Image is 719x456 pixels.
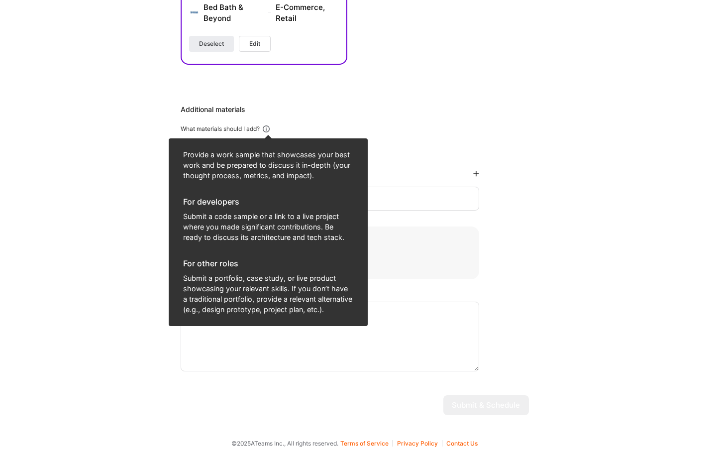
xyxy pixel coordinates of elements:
button: Edit [239,36,271,52]
div: Add links [181,169,211,179]
button: Submit & Schedule [443,395,529,415]
img: divider [268,12,271,13]
div: Please add at least one link or file. [181,145,529,153]
i: icon Info [262,124,271,133]
span: Deselect [199,39,224,48]
button: Deselect [189,36,234,52]
div: Material details [181,287,529,298]
i: icon Upload2 [193,259,201,267]
div: Upload files [203,259,235,267]
div: What materials should I add? [181,125,260,133]
div: Additional materials [181,105,529,114]
span: Edit [249,39,260,48]
img: Company logo [189,7,200,17]
button: Privacy Policy [397,440,442,447]
input: Enter link [189,193,471,205]
i: icon PlusBlackFlat [473,171,479,177]
div: Upload files [189,234,471,244]
span: © 2025 ATeams Inc., All rights reserved. [231,438,338,449]
button: Contact Us [446,440,478,447]
div: Bed Bath & Beyond E-Commerce, Retail [204,2,339,24]
button: Terms of Service [340,440,393,447]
